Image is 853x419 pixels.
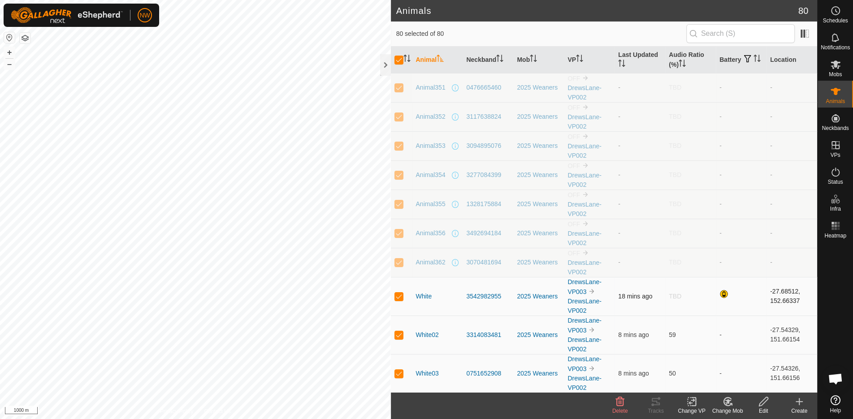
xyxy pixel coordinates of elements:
span: TBD [669,229,681,237]
a: DrewsLane-VP002 [567,201,601,217]
span: TBD [669,142,681,149]
div: 2025 Weaners [517,112,560,121]
span: Animal353 [416,141,446,151]
a: Privacy Policy [160,407,194,415]
th: Last Updated [615,47,665,73]
th: Location [766,47,817,73]
div: 0751652908 [466,369,510,378]
a: Help [818,392,853,417]
td: - [766,248,817,277]
img: to [582,191,589,198]
a: DrewsLane-VP003 [567,355,601,372]
a: DrewsLane-VP002 [567,375,601,391]
div: Change VP [674,407,710,415]
span: NW [139,11,150,20]
td: - [716,131,766,160]
td: - [716,219,766,248]
span: White02 [416,330,439,340]
span: Infra [830,206,840,212]
span: TBD [669,113,681,120]
th: Mob [513,47,564,73]
span: Notifications [821,45,850,50]
td: - [766,73,817,102]
a: Contact Us [204,407,230,415]
span: VPs [830,152,840,158]
span: OFF [567,104,580,111]
td: - [716,73,766,102]
span: 4 Sept 2025, 3:52 pm [618,331,649,338]
a: DrewsLane-VP003 [567,317,601,334]
td: -27.54329, 151.66154 [766,315,817,354]
span: Help [830,408,841,413]
span: White03 [416,369,439,378]
span: - [618,84,620,91]
img: to [582,220,589,227]
td: - [716,190,766,219]
span: Delete [612,408,628,414]
button: – [4,59,15,69]
div: Edit [745,407,781,415]
span: TBD [669,200,681,207]
div: 2025 Weaners [517,292,560,301]
img: to [588,288,595,295]
div: 3117638824 [466,112,510,121]
div: 2025 Weaners [517,369,560,378]
a: DrewsLane-VP002 [567,143,601,159]
th: Neckband [463,47,513,73]
span: OFF [567,250,580,257]
a: DrewsLane-VP002 [567,259,601,276]
div: 0476665460 [466,83,510,92]
div: 2025 Weaners [517,170,560,180]
p-sorticon: Activate to sort [679,61,686,68]
div: 2025 Weaners [517,199,560,209]
span: Animals [826,99,845,104]
span: Status [827,179,843,185]
div: 2025 Weaners [517,258,560,267]
button: Reset Map [4,32,15,43]
a: DrewsLane-VP003 [567,278,601,295]
div: 3314083481 [466,330,510,340]
th: Audio Ratio (%) [665,47,716,73]
td: - [716,102,766,131]
span: White [416,292,432,301]
div: 3277084399 [466,170,510,180]
p-sorticon: Activate to sort [403,56,411,63]
td: - [766,131,817,160]
span: TBD [669,84,681,91]
a: DrewsLane-VP002 [567,336,601,353]
span: Neckbands [822,125,849,131]
span: - [618,229,620,237]
span: TBD [669,171,681,178]
a: DrewsLane-VP002 [567,113,601,130]
img: to [582,249,589,256]
img: to [588,326,595,333]
span: OFF [567,191,580,199]
p-sorticon: Activate to sort [618,61,625,68]
img: to [588,365,595,372]
td: - [766,219,817,248]
span: Animal356 [416,229,446,238]
p-sorticon: Activate to sort [496,56,503,63]
div: Tracks [638,407,674,415]
span: - [618,113,620,120]
span: OFF [567,133,580,140]
span: Schedules [823,18,848,23]
span: OFF [567,162,580,169]
span: TBD [669,259,681,266]
img: to [582,74,589,82]
div: 3492694184 [466,229,510,238]
span: - [618,200,620,207]
td: - [716,354,766,393]
div: 2025 Weaners [517,330,560,340]
span: Animal355 [416,199,446,209]
span: - [618,259,620,266]
td: - [716,248,766,277]
span: 80 [798,4,808,17]
td: - [716,160,766,190]
span: 59 [669,331,676,338]
div: 2025 Weaners [517,141,560,151]
a: Open chat [822,365,849,392]
span: Animal352 [416,112,446,121]
div: 1328175884 [466,199,510,209]
p-sorticon: Activate to sort [753,56,761,63]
